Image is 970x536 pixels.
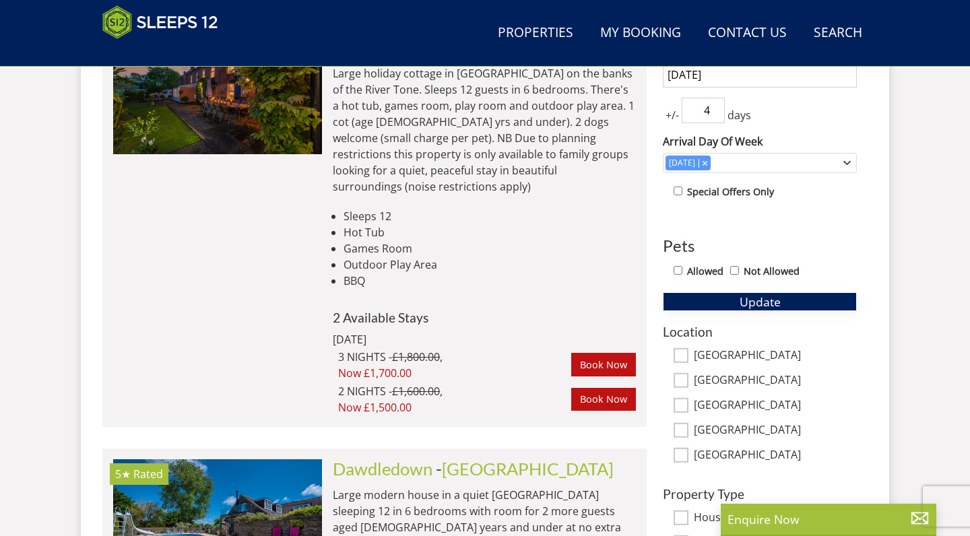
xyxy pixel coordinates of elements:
label: [GEOGRAPHIC_DATA] [694,424,857,438]
a: Search [808,18,868,48]
div: 2 NIGHTS - , [338,383,571,415]
a: Contact Us [703,18,792,48]
iframe: Customer reviews powered by Trustpilot [96,47,237,59]
span: - [436,459,614,479]
li: Sleeps 12 [344,208,636,224]
label: Special Offers Only [687,185,774,199]
label: [GEOGRAPHIC_DATA] [694,448,857,463]
span: £1,600.00 [392,384,440,399]
a: Dawdledown [333,459,432,479]
a: [GEOGRAPHIC_DATA] [442,459,614,479]
span: +/- [663,107,682,123]
p: Large holiday cottage in [GEOGRAPHIC_DATA] on the banks of the River Tone. Sleeps 12 guests in 6 ... [333,65,636,195]
span: Update [740,294,781,310]
a: 5★ Rated [113,19,322,154]
label: Allowed [687,264,723,279]
img: riverside-somerset-home-holiday-sleeps-9.original.jpg [113,19,322,154]
li: Games Room [344,240,636,257]
div: 3 NIGHTS - , [338,349,571,381]
span: Rated [133,467,163,481]
div: [DATE] [333,331,515,347]
label: Not Allowed [744,264,800,279]
span: Now £1,700.00 [338,365,571,381]
span: Dawdledown has a 5 star rating under the Quality in Tourism Scheme [115,467,131,481]
li: Outdoor Play Area [344,257,636,273]
span: Now £1,500.00 [338,399,571,415]
input: Arrival Date [663,62,857,88]
h3: Location [663,325,857,339]
label: House [694,511,857,526]
p: Enquire Now [727,510,930,528]
img: Sleeps 12 [102,5,218,39]
button: Update [663,292,857,311]
h3: Property Type [663,487,857,501]
a: Book Now [571,388,636,411]
label: Arrival Day Of Week [663,133,857,149]
div: [DATE] [666,157,699,169]
label: [GEOGRAPHIC_DATA] [694,399,857,413]
div: Combobox [663,153,857,173]
a: Properties [492,18,579,48]
label: [GEOGRAPHIC_DATA] [694,374,857,389]
a: Book Now [571,353,636,376]
h4: 2 Available Stays [333,310,636,325]
li: BBQ [344,273,636,289]
span: days [725,107,754,123]
h3: Pets [663,237,857,255]
label: [GEOGRAPHIC_DATA] [694,349,857,364]
a: My Booking [595,18,686,48]
li: Hot Tub [344,224,636,240]
span: £1,800.00 [392,349,440,364]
